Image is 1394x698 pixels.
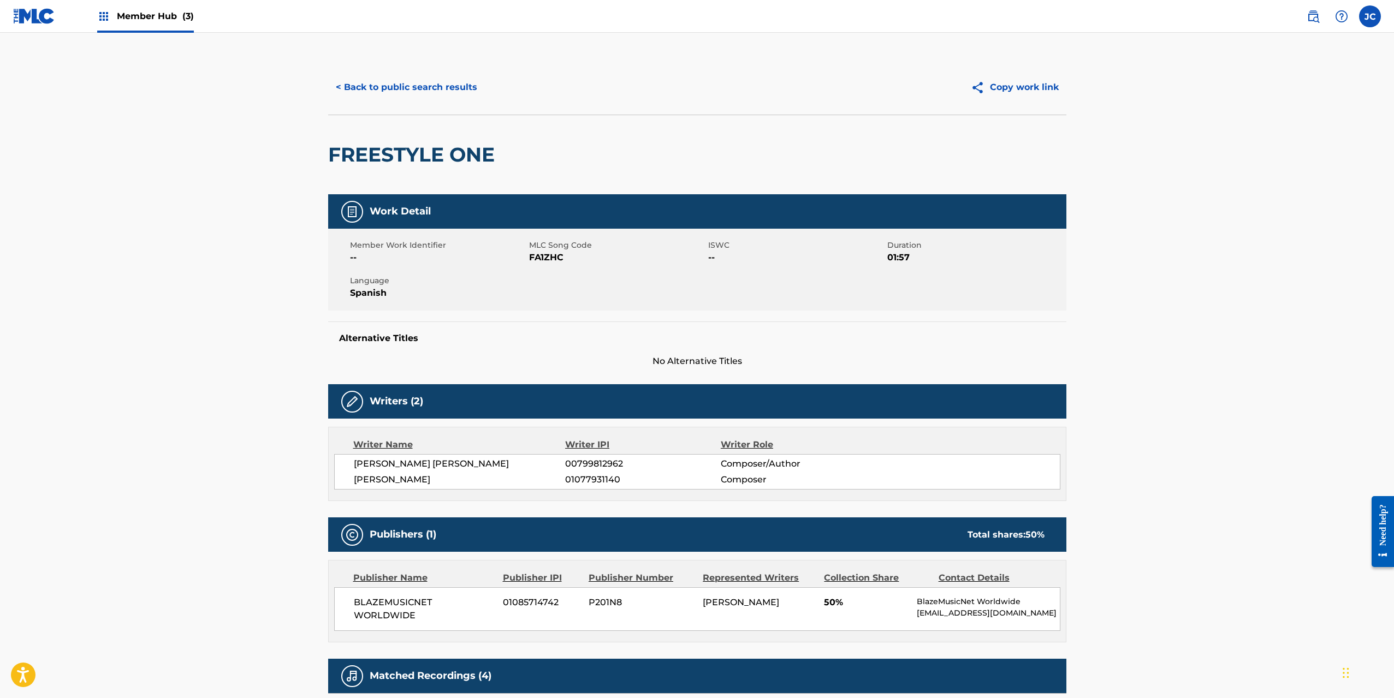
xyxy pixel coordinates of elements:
h5: Alternative Titles [339,333,1055,344]
a: Public Search [1302,5,1324,27]
img: Writers [346,395,359,408]
div: Writer Role [721,438,862,451]
h5: Writers (2) [370,395,423,408]
span: MLC Song Code [529,240,705,251]
span: Member Hub [117,10,194,22]
div: Collection Share [824,571,930,584]
img: MLC Logo [13,8,55,24]
span: Spanish [350,287,526,300]
div: Publisher Name [353,571,495,584]
span: (3) [182,11,194,21]
div: Drag [1343,657,1349,689]
span: -- [350,251,526,264]
span: 50 % [1025,529,1045,540]
iframe: Chat Widget [1339,646,1394,698]
span: Composer/Author [721,457,862,470]
div: Writer Name [353,438,566,451]
div: Help [1331,5,1353,27]
span: ISWC [708,240,885,251]
h5: Matched Recordings (4) [370,670,491,682]
img: help [1335,10,1348,23]
span: BLAZEMUSICNET WORLDWIDE [354,596,495,622]
span: 01:57 [887,251,1064,264]
span: P201N8 [589,596,695,609]
p: [EMAIL_ADDRESS][DOMAIN_NAME] [917,607,1059,619]
span: Composer [721,473,862,486]
span: 00799812962 [565,457,720,470]
div: User Menu [1359,5,1381,27]
span: FA1ZHC [529,251,705,264]
img: Copy work link [971,81,990,94]
span: [PERSON_NAME] [PERSON_NAME] [354,457,566,470]
img: Work Detail [346,205,359,218]
div: Represented Writers [703,571,816,584]
div: Publisher IPI [503,571,580,584]
button: Copy work link [963,74,1066,101]
img: Top Rightsholders [97,10,110,23]
span: No Alternative Titles [328,355,1066,368]
span: [PERSON_NAME] [703,597,779,607]
button: < Back to public search results [328,74,485,101]
span: Member Work Identifier [350,240,526,251]
span: Duration [887,240,1064,251]
span: 50% [824,596,909,609]
span: -- [708,251,885,264]
span: 01085714742 [503,596,580,609]
img: search [1307,10,1320,23]
div: Writer IPI [565,438,721,451]
h5: Publishers (1) [370,528,436,541]
span: Language [350,275,526,287]
div: Total shares: [968,528,1045,541]
img: Publishers [346,528,359,541]
h2: FREESTYLE ONE [328,142,500,167]
p: BlazeMusicNet Worldwide [917,596,1059,607]
iframe: Resource Center [1363,488,1394,576]
div: Publisher Number [589,571,695,584]
img: Matched Recordings [346,670,359,683]
span: [PERSON_NAME] [354,473,566,486]
h5: Work Detail [370,205,431,218]
div: Contact Details [939,571,1045,584]
span: 01077931140 [565,473,720,486]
